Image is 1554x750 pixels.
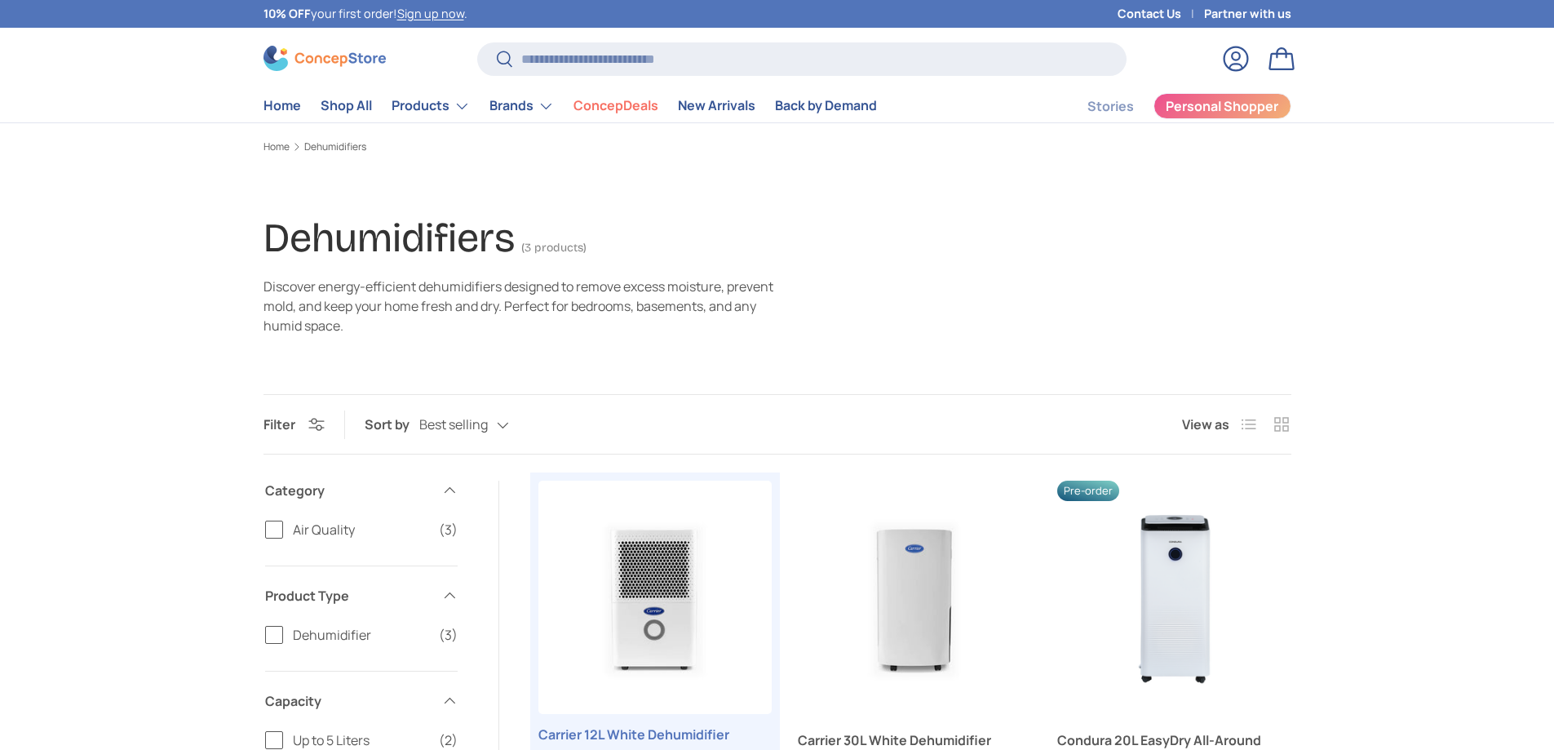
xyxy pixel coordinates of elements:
[573,90,658,122] a: ConcepDeals
[263,46,386,71] img: ConcepStore
[321,90,372,122] a: Shop All
[775,90,877,122] a: Back by Demand
[397,6,464,21] a: Sign up now
[263,140,1291,154] nav: Breadcrumbs
[293,730,429,750] span: Up to 5 Liters
[265,691,432,711] span: Capacity
[265,566,458,625] summary: Product Type
[1057,481,1119,501] span: Pre-order
[521,241,587,255] span: (3 products)
[678,90,755,122] a: New Arrivals
[263,277,773,335] span: Discover energy-efficient dehumidifiers designed to remove excess moisture, prevent mold, and kee...
[263,415,295,433] span: Filter
[263,214,515,262] h1: Dehumidifiers
[538,481,772,714] img: carrier-dehumidifier-12-liter-full-view-concepstore
[798,730,1031,750] a: Carrier 30L White Dehumidifier
[265,461,458,520] summary: Category
[1057,481,1291,714] img: condura-easy-dry-dehumidifier-full-view-concepstore.ph
[798,481,1031,714] a: Carrier 30L White Dehumidifier
[1118,5,1204,23] a: Contact Us
[439,730,458,750] span: (2)
[798,481,1031,714] img: carrier-dehumidifier-30-liter-full-view-concepstore
[263,6,311,21] strong: 10% OFF
[1153,93,1291,119] a: Personal Shopper
[382,90,480,122] summary: Products
[365,415,419,434] label: Sort by
[263,90,877,122] nav: Primary
[1166,100,1278,113] span: Personal Shopper
[1182,415,1229,434] span: View as
[265,481,432,500] span: Category
[263,5,467,23] p: your first order! .
[293,520,429,539] span: Air Quality
[392,90,470,122] a: Products
[538,481,772,714] a: Carrier 12L White Dehumidifier
[263,142,290,152] a: Home
[480,90,564,122] summary: Brands
[293,625,429,645] span: Dehumidifier
[265,586,432,606] span: Product Type
[304,142,366,152] a: Dehumidifiers
[419,411,542,440] button: Best selling
[1087,91,1134,122] a: Stories
[263,90,301,122] a: Home
[265,672,458,730] summary: Capacity
[439,520,458,539] span: (3)
[439,625,458,645] span: (3)
[1057,481,1291,714] a: Condura 20L EasyDry All-Around Dryer Dehumidifier
[1204,5,1291,23] a: Partner with us
[263,415,325,433] button: Filter
[489,90,554,122] a: Brands
[1048,90,1291,122] nav: Secondary
[419,417,488,433] span: Best selling
[538,725,772,744] a: Carrier 12L White Dehumidifier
